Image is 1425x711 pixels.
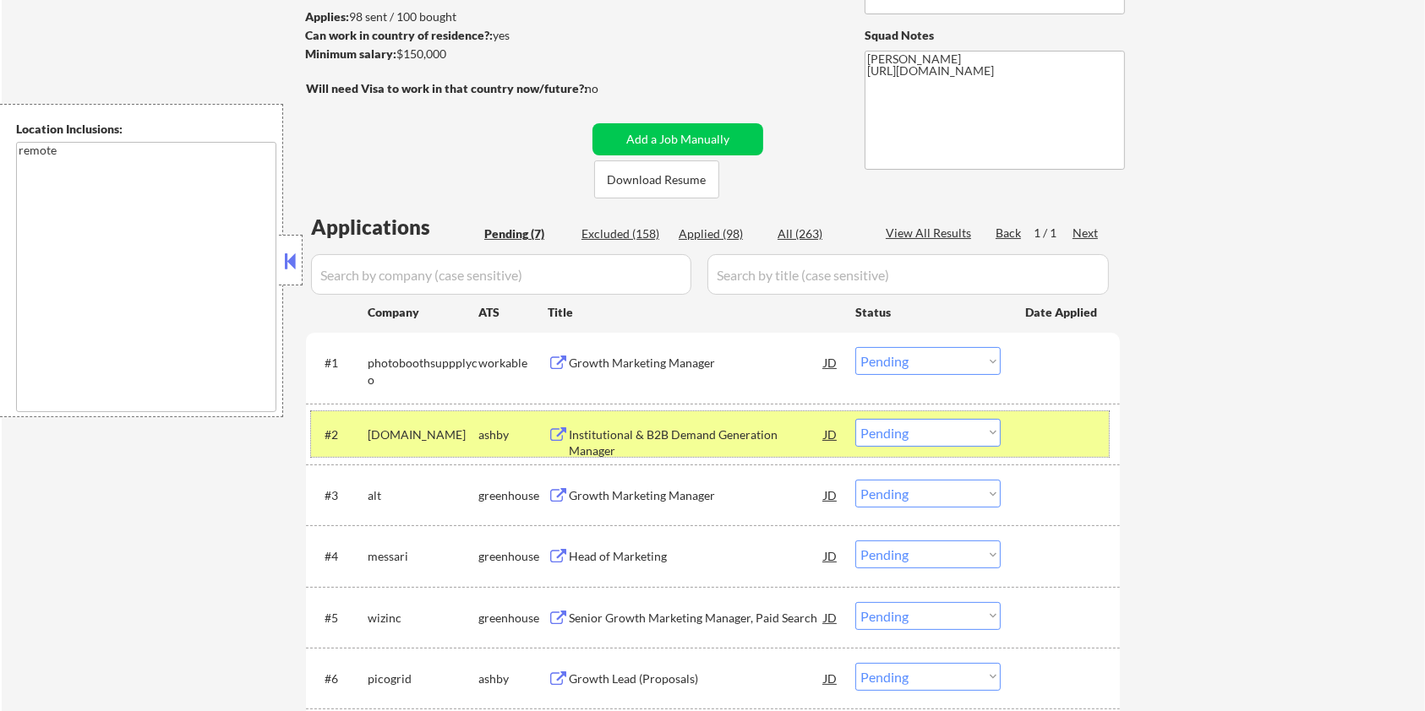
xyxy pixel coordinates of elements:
[855,296,1001,327] div: Status
[569,670,824,687] div: Growth Lead (Proposals)
[569,355,824,372] div: Growth Marketing Manager
[581,225,666,242] div: Excluded (158)
[822,347,839,377] div: JD
[368,426,478,443] div: [DOMAIN_NAME]
[368,355,478,388] div: photoboothsuppplyco
[368,610,478,627] div: wizinc
[16,121,276,138] div: Location Inclusions:
[478,487,548,504] div: greenhouse
[325,487,354,504] div: #3
[305,27,581,44] div: yes
[368,304,478,321] div: Company
[478,670,548,687] div: ashby
[305,9,349,24] strong: Applies:
[484,225,569,242] div: Pending (7)
[778,225,862,242] div: All (263)
[325,426,354,443] div: #2
[996,225,1023,242] div: Back
[822,419,839,449] div: JD
[305,46,396,61] strong: Minimum salary:
[822,480,839,510] div: JD
[478,426,548,443] div: ashby
[1034,225,1073,242] div: 1 / 1
[886,225,976,242] div: View All Results
[311,217,478,237] div: Applications
[569,426,824,459] div: Institutional & B2B Demand Generation Manager
[325,610,354,627] div: #5
[325,670,354,687] div: #6
[306,81,587,95] strong: Will need Visa to work in that country now/future?:
[478,610,548,627] div: greenhouse
[305,28,493,42] strong: Can work in country of residence?:
[548,304,839,321] div: Title
[325,355,354,372] div: #1
[594,160,719,198] button: Download Resume
[569,548,824,565] div: Head of Marketing
[679,225,763,242] div: Applied (98)
[478,304,548,321] div: ATS
[569,487,824,504] div: Growth Marketing Manager
[368,548,478,565] div: messari
[368,487,478,504] div: alt
[822,602,839,632] div: JD
[311,254,691,295] input: Search by company (case sensitive)
[478,355,548,372] div: workable
[592,123,763,155] button: Add a Job Manually
[569,610,824,627] div: Senior Growth Marketing Manager, Paid Search
[305,8,587,25] div: 98 sent / 100 bought
[707,254,1109,295] input: Search by title (case sensitive)
[368,670,478,687] div: picogrid
[325,548,354,565] div: #4
[1073,225,1100,242] div: Next
[1025,304,1100,321] div: Date Applied
[305,46,587,62] div: $150,000
[585,80,633,97] div: no
[478,548,548,565] div: greenhouse
[822,663,839,693] div: JD
[822,540,839,571] div: JD
[865,27,1125,44] div: Squad Notes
